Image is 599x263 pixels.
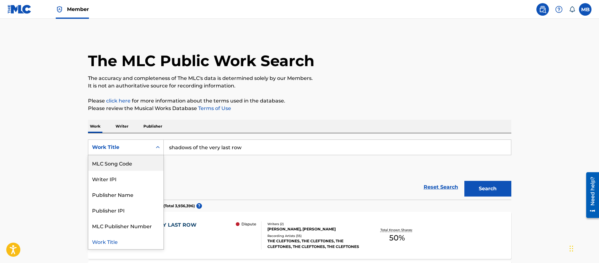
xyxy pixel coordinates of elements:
p: Work [88,120,102,133]
a: SHADOWS OF THE VERY LAST ROWMLC Song Code:S2916QISWC: DisputeWriters (2)[PERSON_NAME], [PERSON_NA... [88,212,511,259]
p: Dispute [241,221,256,227]
iframe: Chat Widget [568,233,599,263]
span: ? [196,203,202,209]
p: It is not an authoritative source for recording information. [88,82,511,90]
a: Reset Search [421,180,461,194]
img: help [555,6,563,13]
button: Search [464,181,511,197]
a: click here [106,98,131,104]
div: Drag [570,239,573,258]
p: Writer [114,120,130,133]
a: Terms of Use [197,105,231,111]
h1: The MLC Public Work Search [88,51,314,70]
div: THE CLEFTONES, THE CLEFTONES, THE CLEFTONES, THE CLEFTONES, THE CLEFTONES [267,238,362,250]
p: Publisher [142,120,164,133]
img: Top Rightsholder [56,6,63,13]
form: Search Form [88,139,511,200]
div: Work Title [92,144,148,151]
div: User Menu [579,3,591,16]
div: [PERSON_NAME], [PERSON_NAME] [267,226,362,232]
div: Writers ( 2 ) [267,222,362,226]
div: MLC Song Code [88,155,163,171]
div: Work Title [88,234,163,249]
a: Public Search [536,3,549,16]
p: Please for more information about the terms used in the database. [88,97,511,105]
iframe: Resource Center [581,170,599,220]
p: Please review the Musical Works Database [88,105,511,112]
img: MLC Logo [8,5,32,14]
div: Publisher IPI [88,202,163,218]
div: Help [553,3,565,16]
span: 50 % [389,232,405,244]
span: Member [67,6,89,13]
div: Writer IPI [88,171,163,187]
p: The accuracy and completeness of The MLC's data is determined solely by our Members. [88,75,511,82]
p: Total Known Shares: [380,228,414,232]
div: Notifications [569,6,575,13]
div: Recording Artists ( 35 ) [267,234,362,238]
div: MLC Publisher Number [88,218,163,234]
img: search [539,6,546,13]
div: Publisher Name [88,187,163,202]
